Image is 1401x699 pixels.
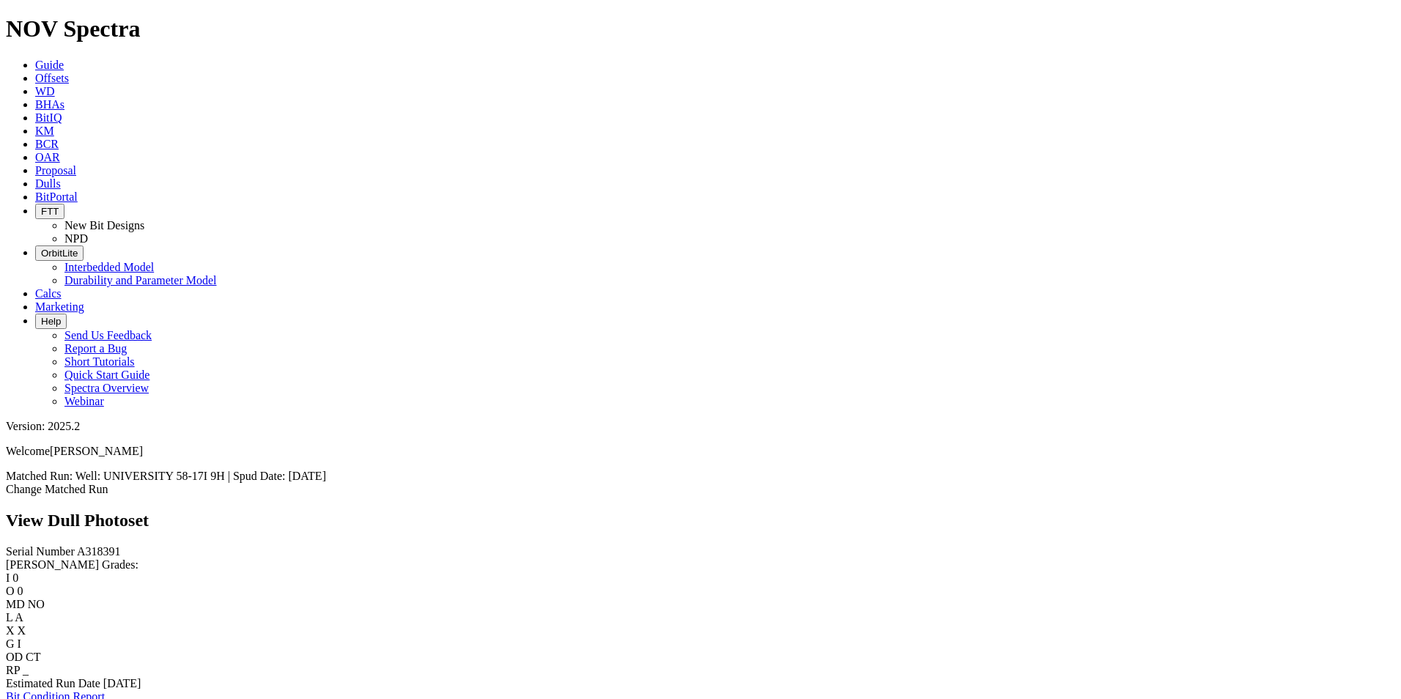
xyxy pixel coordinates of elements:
button: Help [35,314,67,329]
div: [PERSON_NAME] Grades: [6,558,1395,572]
a: Change Matched Run [6,483,108,495]
a: Quick Start Guide [64,369,149,381]
label: MD [6,598,25,610]
span: A [15,611,23,624]
a: Proposal [35,164,76,177]
a: Guide [35,59,64,71]
label: X [6,624,15,637]
a: Interbedded Model [64,261,154,273]
span: 0 [12,572,18,584]
a: BCR [35,138,59,150]
label: Estimated Run Date [6,677,100,689]
a: BHAs [35,98,64,111]
a: KM [35,125,54,137]
div: Version: 2025.2 [6,420,1395,433]
button: FTT [35,204,64,219]
span: [DATE] [103,677,141,689]
a: BitPortal [35,191,78,203]
span: Help [41,316,61,327]
a: Report a Bug [64,342,127,355]
button: OrbitLite [35,245,84,261]
span: Matched Run: [6,470,73,482]
a: Webinar [64,395,104,407]
span: [PERSON_NAME] [50,445,143,457]
a: Calcs [35,287,62,300]
a: NPD [64,232,88,245]
a: OAR [35,151,60,163]
label: O [6,585,15,597]
a: WD [35,85,55,97]
label: I [6,572,10,584]
span: _ [23,664,29,676]
h2: View Dull Photoset [6,511,1395,530]
span: A318391 [77,545,121,558]
span: 0 [18,585,23,597]
a: Send Us Feedback [64,329,152,341]
span: FTT [41,206,59,217]
span: CT [26,651,40,663]
span: X [18,624,26,637]
span: I [18,637,21,650]
span: Well: UNIVERSITY 58-17I 9H | Spud Date: [DATE] [75,470,326,482]
label: L [6,611,12,624]
a: Spectra Overview [64,382,149,394]
label: Serial Number [6,545,75,558]
label: RP [6,664,20,676]
a: BitIQ [35,111,62,124]
span: NO [28,598,45,610]
a: Short Tutorials [64,355,135,368]
a: Durability and Parameter Model [64,274,217,286]
label: OD [6,651,23,663]
a: Marketing [35,300,84,313]
a: New Bit Designs [64,219,144,232]
h1: NOV Spectra [6,15,1395,42]
a: Offsets [35,72,69,84]
span: OrbitLite [41,248,78,259]
p: Welcome [6,445,1395,458]
a: Dulls [35,177,61,190]
label: G [6,637,15,650]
